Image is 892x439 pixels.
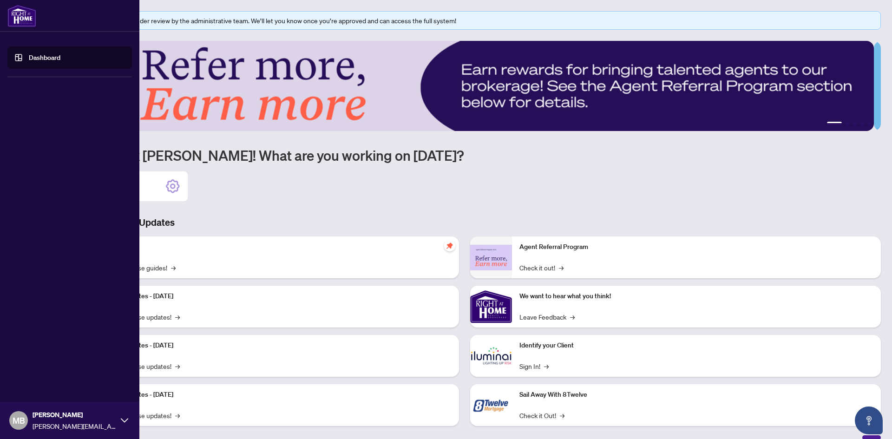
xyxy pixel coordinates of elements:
a: Sign In!→ [519,361,549,371]
button: 2 [846,122,849,125]
p: Identify your Client [519,341,873,351]
a: Check it out!→ [519,262,564,273]
span: → [171,262,176,273]
button: 4 [860,122,864,125]
img: Identify your Client [470,335,512,377]
span: pushpin [444,240,455,251]
span: [PERSON_NAME] [33,410,116,420]
img: logo [7,5,36,27]
p: Sail Away With 8Twelve [519,390,873,400]
button: 3 [853,122,857,125]
span: → [544,361,549,371]
a: Leave Feedback→ [519,312,575,322]
button: 1 [827,122,842,125]
button: 5 [868,122,872,125]
span: → [570,312,575,322]
img: Slide 0 [48,41,874,131]
img: We want to hear what you think! [470,286,512,328]
h3: Brokerage & Industry Updates [48,216,881,229]
a: Dashboard [29,53,60,62]
img: Agent Referral Program [470,245,512,270]
p: Platform Updates - [DATE] [98,390,452,400]
img: Sail Away With 8Twelve [470,384,512,426]
span: MB [13,414,25,427]
span: → [175,312,180,322]
p: Self-Help [98,242,452,252]
p: Agent Referral Program [519,242,873,252]
span: [PERSON_NAME][EMAIL_ADDRESS][DOMAIN_NAME] [33,421,116,431]
a: Check it Out!→ [519,410,564,420]
span: → [560,410,564,420]
div: Your profile is currently under review by the administrative team. We’ll let you know once you’re... [65,15,875,26]
p: Platform Updates - [DATE] [98,341,452,351]
p: Platform Updates - [DATE] [98,291,452,301]
span: → [559,262,564,273]
button: Open asap [855,406,883,434]
span: → [175,361,180,371]
p: We want to hear what you think! [519,291,873,301]
h1: Welcome back [PERSON_NAME]! What are you working on [DATE]? [48,146,881,164]
span: → [175,410,180,420]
